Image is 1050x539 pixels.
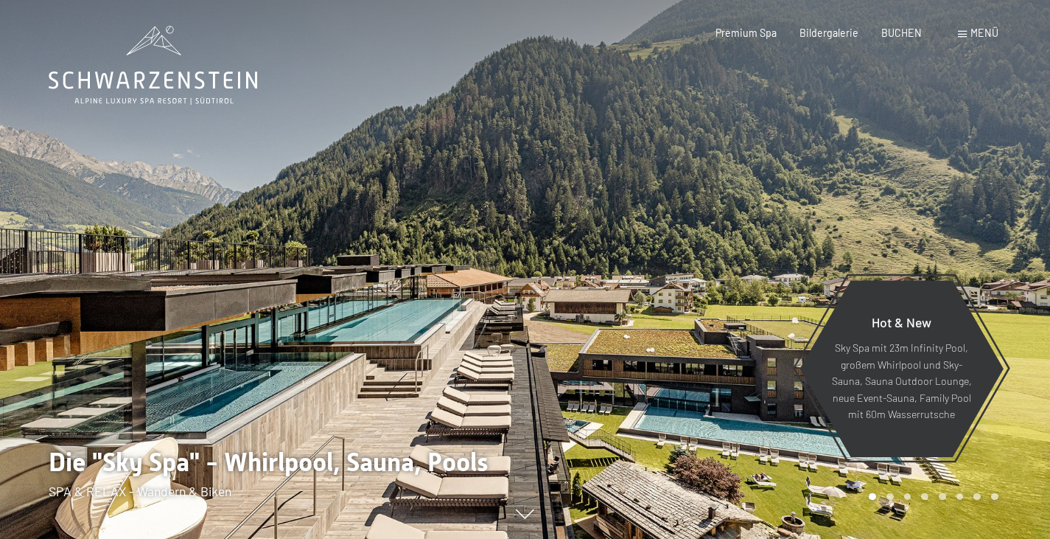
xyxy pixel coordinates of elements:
p: Sky Spa mit 23m Infinity Pool, großem Whirlpool und Sky-Sauna, Sauna Outdoor Lounge, neue Event-S... [831,340,972,423]
span: Menü [970,27,998,39]
span: Hot & New [872,314,931,330]
div: Carousel Page 8 [991,493,998,501]
div: Carousel Page 6 [956,493,964,501]
div: Carousel Page 4 [921,493,928,501]
div: Carousel Page 1 (Current Slide) [869,493,876,501]
a: Bildergalerie [799,27,858,39]
a: Hot & New Sky Spa mit 23m Infinity Pool, großem Whirlpool und Sky-Sauna, Sauna Outdoor Lounge, ne... [799,279,1004,458]
a: BUCHEN [881,27,922,39]
div: Carousel Page 5 [939,493,946,501]
div: Carousel Page 3 [904,493,911,501]
div: Carousel Page 2 [886,493,894,501]
div: Carousel Page 7 [973,493,981,501]
div: Carousel Pagination [864,493,998,501]
a: Premium Spa [715,27,777,39]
